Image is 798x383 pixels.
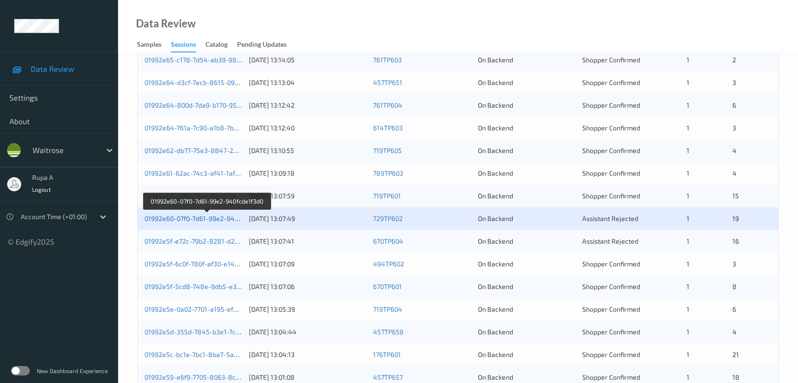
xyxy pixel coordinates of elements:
[582,192,640,200] span: Shopper Confirmed
[732,260,736,268] span: 3
[249,78,366,87] div: [DATE] 13:13:04
[373,169,403,177] a: 789TP603
[582,101,640,109] span: Shopper Confirmed
[687,237,689,245] span: 1
[477,78,575,87] div: On Backend
[373,237,403,245] a: 670TP604
[237,40,287,51] div: Pending Updates
[144,146,274,154] a: 01992e62-db77-75e3-8847-2dafa80525d9
[373,328,404,336] a: 457TP658
[144,260,269,268] a: 01992e5f-6c0f-780f-af30-e14a2bcad852
[249,214,366,223] div: [DATE] 13:07:49
[136,19,195,28] div: Data Review
[582,214,638,222] span: Assistant Rejected
[144,305,269,313] a: 01992e5e-0a02-7701-a195-efbe5dfde83f
[373,124,403,132] a: 614TP603
[373,373,403,381] a: 457TP657
[582,56,640,64] span: Shopper Confirmed
[144,237,269,245] a: 01992e5f-e72c-79b2-8281-d291b1dfcea0
[249,123,366,133] div: [DATE] 13:12:40
[205,40,228,51] div: Catalog
[687,260,689,268] span: 1
[687,169,689,177] span: 1
[582,146,640,154] span: Shopper Confirmed
[249,350,366,359] div: [DATE] 13:04:13
[137,40,161,51] div: Samples
[687,305,689,313] span: 1
[582,328,640,336] span: Shopper Confirmed
[687,78,689,86] span: 1
[477,123,575,133] div: On Backend
[732,282,737,290] span: 8
[582,373,640,381] span: Shopper Confirmed
[249,146,366,155] div: [DATE] 13:10:55
[137,38,171,51] a: Samples
[249,327,366,337] div: [DATE] 13:04:44
[732,101,736,109] span: 6
[477,373,575,382] div: On Backend
[373,305,402,313] a: 719TP604
[477,55,575,65] div: On Backend
[732,78,736,86] span: 3
[477,191,575,201] div: On Backend
[144,124,270,132] a: 01992e64-761a-7c90-a1b8-7b3ef99c0be6
[373,78,402,86] a: 457TP651
[477,259,575,269] div: On Backend
[732,328,737,336] span: 4
[373,282,402,290] a: 670TP601
[249,101,366,110] div: [DATE] 13:12:42
[582,124,640,132] span: Shopper Confirmed
[687,124,689,132] span: 1
[732,192,739,200] span: 15
[249,373,366,382] div: [DATE] 13:01:08
[582,78,640,86] span: Shopper Confirmed
[373,260,404,268] a: 494TP602
[477,350,575,359] div: On Backend
[687,192,689,200] span: 1
[687,146,689,154] span: 1
[373,146,402,154] a: 719TP605
[373,101,402,109] a: 761TP604
[732,146,737,154] span: 4
[477,282,575,291] div: On Backend
[373,56,402,64] a: 761TP603
[373,192,401,200] a: 719TP601
[687,56,689,64] span: 1
[144,350,270,358] a: 01992e5c-bc1e-7bc1-8ba7-5aa779f20d84
[732,237,739,245] span: 16
[582,260,640,268] span: Shopper Confirmed
[732,169,737,177] span: 4
[582,282,640,290] span: Shopper Confirmed
[687,328,689,336] span: 1
[373,214,403,222] a: 729TP602
[171,40,196,52] div: Sessions
[477,146,575,155] div: On Backend
[732,350,739,358] span: 21
[144,282,273,290] a: 01992e5f-5cd8-748e-9db5-e333a18f685b
[249,191,366,201] div: [DATE] 13:07:59
[477,214,575,223] div: On Backend
[582,305,640,313] span: Shopper Confirmed
[687,214,689,222] span: 1
[144,214,268,222] a: 01992e60-07f0-7d61-99e2-940fcde1f3d0
[144,192,274,200] a: 01992e60-2e0c-73ce-9aa9-0d60429d6033
[144,373,272,381] a: 01992e59-e6f9-7705-8063-8c32daf7deb2
[582,237,638,245] span: Assistant Rejected
[144,56,274,64] a: 01992e65-c178-7d54-ab39-98e5085249f4
[205,38,237,51] a: Catalog
[732,305,736,313] span: 6
[582,350,640,358] span: Shopper Confirmed
[687,282,689,290] span: 1
[732,56,736,64] span: 2
[144,101,273,109] a: 01992e64-800d-7da9-b170-957277b87e68
[477,169,575,178] div: On Backend
[144,78,274,86] a: 01992e64-d3cf-7ecb-8615-09340862b594
[249,259,366,269] div: [DATE] 13:07:09
[237,38,296,51] a: Pending Updates
[144,328,272,336] a: 01992e5d-355d-7845-b3e1-7c9201251588
[582,169,640,177] span: Shopper Confirmed
[687,101,689,109] span: 1
[477,237,575,246] div: On Backend
[687,373,689,381] span: 1
[477,101,575,110] div: On Backend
